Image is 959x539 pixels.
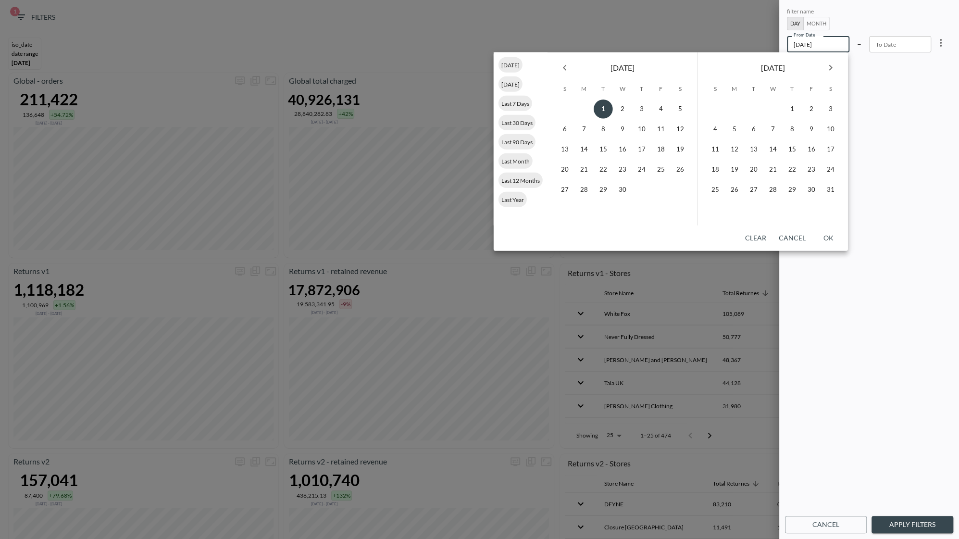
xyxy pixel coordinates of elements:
button: 2 [802,100,821,119]
span: [DATE] [498,61,523,68]
button: 29 [594,180,613,200]
button: 9 [802,120,821,139]
button: 13 [744,140,763,159]
button: 3 [821,100,840,119]
button: Month [803,17,830,30]
span: Saturday [822,79,839,99]
span: Wednesday [614,79,631,99]
input: YYYY-MM-DD [787,36,849,52]
button: 30 [802,180,821,200]
div: Last 7 Days [498,96,532,111]
button: 31 [821,180,840,200]
button: 5 [725,120,744,139]
button: 25 [706,180,725,200]
button: 11 [706,140,725,159]
span: Monday [575,79,593,99]
button: 14 [574,140,594,159]
button: 14 [763,140,783,159]
button: 24 [632,160,651,179]
button: 27 [744,180,763,200]
button: 30 [613,180,632,200]
button: 6 [555,120,574,139]
span: Tuesday [745,79,762,99]
button: 24 [821,160,840,179]
button: 26 [671,160,690,179]
button: 7 [763,120,783,139]
button: 12 [725,140,744,159]
span: Thursday [784,79,801,99]
button: 15 [594,140,613,159]
button: 6 [744,120,763,139]
span: Last 30 Days [498,119,536,126]
div: 2025-04-01 [787,8,951,52]
button: Cancel [785,516,867,534]
button: 29 [783,180,802,200]
button: 21 [763,160,783,179]
button: 1 [783,100,802,119]
button: 19 [725,160,744,179]
button: 15 [783,140,802,159]
button: Next month [821,58,840,77]
button: 27 [555,180,574,200]
button: 23 [613,160,632,179]
button: more [931,33,950,52]
button: 22 [594,160,613,179]
button: 28 [763,180,783,200]
button: 10 [821,120,840,139]
button: 1 [594,100,613,119]
button: OK [813,229,844,247]
span: Last Year [498,196,527,203]
button: 19 [671,140,690,159]
button: 11 [651,120,671,139]
button: 18 [706,160,725,179]
input: YYYY-MM-DD [869,36,932,52]
button: 28 [574,180,594,200]
div: filter name [787,8,931,17]
button: 8 [783,120,802,139]
button: 3 [632,100,651,119]
button: 16 [802,140,821,159]
span: [DATE] [498,80,523,88]
span: Wednesday [764,79,782,99]
button: 4 [706,120,725,139]
button: 26 [725,180,744,200]
div: Last 90 Days [498,134,536,150]
button: 5 [671,100,690,119]
div: Last Month [498,153,533,169]
span: [DATE] [610,61,635,75]
button: Day [787,17,804,30]
span: Friday [803,79,820,99]
button: 2 [613,100,632,119]
button: 12 [671,120,690,139]
label: From Date [794,32,815,38]
span: Friday [652,79,670,99]
span: Last Month [498,157,533,164]
div: Last Year [498,192,527,207]
span: Last 7 Days [498,100,532,107]
span: Sunday [556,79,573,99]
span: Last 90 Days [498,138,536,145]
span: Sunday [707,79,724,99]
span: Tuesday [595,79,612,99]
button: 21 [574,160,594,179]
button: Clear [740,229,771,247]
p: – [857,38,861,49]
button: 18 [651,140,671,159]
div: Last 30 Days [498,115,536,130]
button: 25 [651,160,671,179]
button: 16 [613,140,632,159]
div: [DATE] [498,57,523,73]
button: 20 [555,160,574,179]
span: [DATE] [761,61,785,75]
button: 17 [821,140,840,159]
div: [DATE] [498,76,523,92]
button: 13 [555,140,574,159]
button: Cancel [775,229,810,247]
button: 20 [744,160,763,179]
button: 23 [802,160,821,179]
div: Last 12 Months [498,173,543,188]
button: 7 [574,120,594,139]
button: Previous month [555,58,574,77]
button: 4 [651,100,671,119]
button: Apply Filters [872,516,953,534]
